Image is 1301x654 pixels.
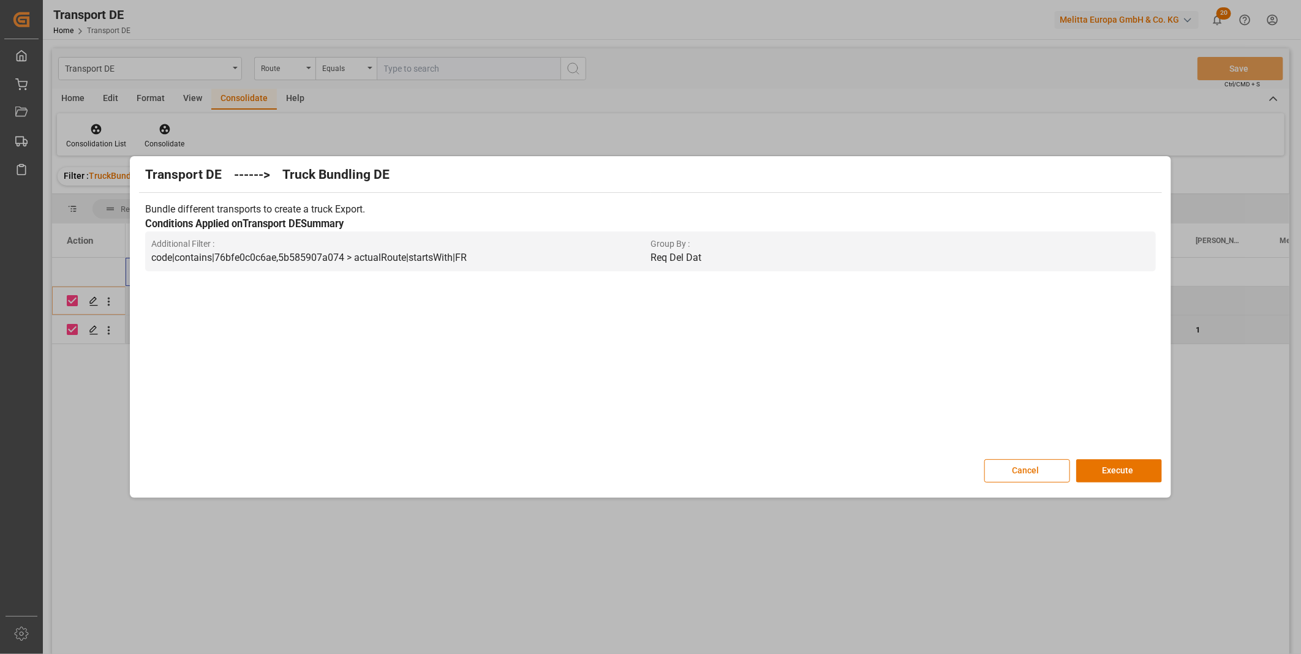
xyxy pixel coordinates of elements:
[151,250,650,265] p: code|contains|76bfe0c0c6ae,5b585907a074 > actualRoute|startsWith|FR
[1076,459,1162,483] button: Execute
[145,202,1155,217] p: Bundle different transports to create a truck Export.
[650,250,1150,265] p: Req Del Dat
[234,165,270,185] h2: ------>
[282,165,390,185] h2: Truck Bundling DE
[151,238,650,250] span: Additional Filter :
[145,165,222,185] h2: Transport DE
[650,238,1150,250] span: Group By :
[984,459,1070,483] button: Cancel
[145,217,1155,232] h3: Conditions Applied on Transport DE Summary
